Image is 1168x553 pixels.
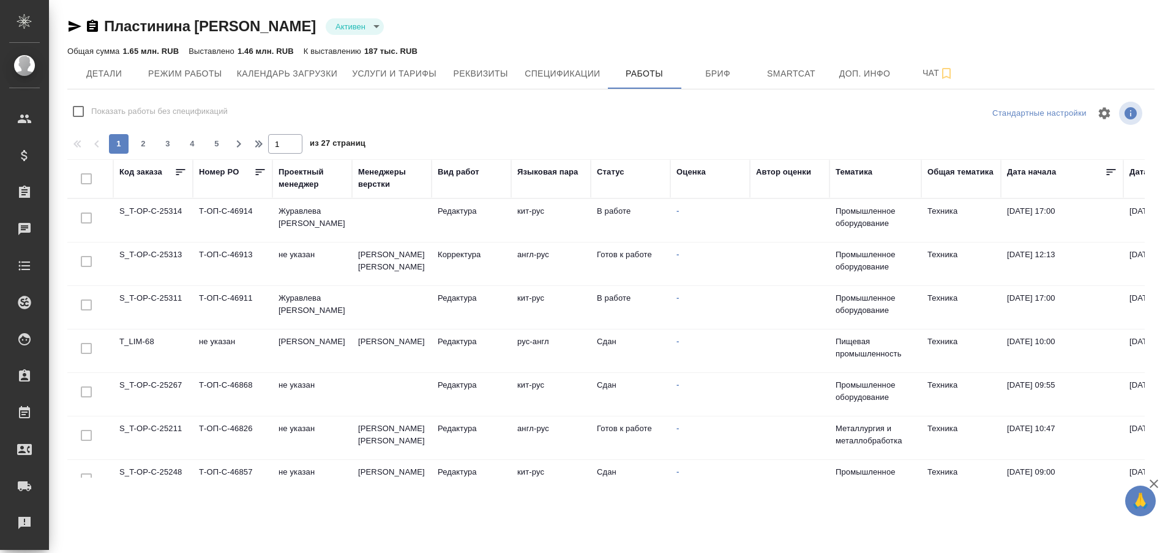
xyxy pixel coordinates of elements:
p: Промышленное оборудование [836,466,915,491]
p: 1.65 млн. RUB [122,47,179,56]
td: Готов к работе [591,243,670,285]
div: split button [989,104,1090,123]
span: 🙏 [1130,488,1151,514]
td: Т-ОП-С-46913 [193,243,272,285]
td: [DATE] 09:55 [1001,373,1123,416]
span: 5 [207,138,226,150]
div: Тематика [836,166,872,178]
div: Оценка [676,166,706,178]
span: Работы [615,66,674,81]
td: [DATE] 09:00 [1001,460,1123,503]
td: Журавлева [PERSON_NAME] [272,199,352,242]
span: 3 [158,138,178,150]
div: Код заказа [119,166,162,178]
td: Т-ОП-С-46914 [193,199,272,242]
p: Редактура [438,336,505,348]
td: не указан [272,243,352,285]
td: англ-рус [511,243,591,285]
div: Номер PO [199,166,239,178]
td: В работе [591,199,670,242]
span: 2 [133,138,153,150]
span: Чат [909,66,968,81]
button: 5 [207,134,226,154]
td: Техника [921,373,1001,416]
td: не указан [272,373,352,416]
td: [PERSON_NAME] [352,329,432,372]
td: Техника [921,199,1001,242]
button: Скопировать ссылку [85,19,100,34]
span: Настроить таблицу [1090,99,1119,128]
td: S_T-OP-C-25211 [113,416,193,459]
p: Пищевая промышленность [836,336,915,360]
button: Активен [332,21,369,32]
td: S_T-OP-C-25314 [113,199,193,242]
a: - [676,206,679,216]
p: Промышленное оборудование [836,379,915,404]
div: Общая тематика [927,166,994,178]
a: - [676,467,679,476]
button: Скопировать ссылку для ЯМессенджера [67,19,82,34]
td: [PERSON_NAME] [272,329,352,372]
button: 2 [133,134,153,154]
td: S_T-OP-C-25267 [113,373,193,416]
div: Языковая пара [517,166,578,178]
td: не указан [193,329,272,372]
td: англ-рус [511,416,591,459]
td: [DATE] 17:00 [1001,286,1123,329]
p: Выставлено [189,47,238,56]
td: [PERSON_NAME] [PERSON_NAME] [352,460,432,503]
span: Детали [75,66,133,81]
td: [DATE] 17:00 [1001,199,1123,242]
p: Промышленное оборудование [836,205,915,230]
td: не указан [272,416,352,459]
p: Корректура [438,249,505,261]
td: Т-ОП-С-46868 [193,373,272,416]
a: Пластинина [PERSON_NAME] [104,18,316,34]
td: Т-ОП-С-46826 [193,416,272,459]
td: [DATE] 10:47 [1001,416,1123,459]
td: [DATE] 12:13 [1001,243,1123,285]
td: не указан [272,460,352,503]
a: - [676,424,679,433]
a: - [676,293,679,303]
span: Спецификации [525,66,600,81]
p: Редактура [438,423,505,435]
td: [DATE] 10:00 [1001,329,1123,372]
div: Проектный менеджер [279,166,346,190]
p: Редактура [438,466,505,478]
div: Дата начала [1007,166,1056,178]
button: 4 [182,134,202,154]
td: Т-ОП-С-46911 [193,286,272,329]
div: Активен [326,18,384,35]
a: - [676,337,679,346]
td: кит-рус [511,460,591,503]
td: кит-рус [511,199,591,242]
p: 187 тыс. RUB [364,47,417,56]
td: Т-ОП-С-46857 [193,460,272,503]
span: Бриф [689,66,747,81]
a: - [676,250,679,259]
span: Реквизиты [451,66,510,81]
td: кит-рус [511,286,591,329]
p: Редактура [438,205,505,217]
td: рус-англ [511,329,591,372]
button: 3 [158,134,178,154]
td: S_T-OP-C-25248 [113,460,193,503]
p: Металлургия и металлобработка [836,423,915,447]
span: Smartcat [762,66,821,81]
div: Статус [597,166,624,178]
p: Редактура [438,379,505,391]
td: Техника [921,460,1001,503]
p: К выставлению [304,47,364,56]
p: Общая сумма [67,47,122,56]
td: Техника [921,329,1001,372]
div: Менеджеры верстки [358,166,425,190]
span: Посмотреть информацию [1119,102,1145,125]
span: Календарь загрузки [237,66,338,81]
button: 🙏 [1125,486,1156,516]
a: - [676,380,679,389]
p: Редактура [438,292,505,304]
td: T_LIM-68 [113,329,193,372]
span: Доп. инфо [836,66,894,81]
div: Автор оценки [756,166,811,178]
